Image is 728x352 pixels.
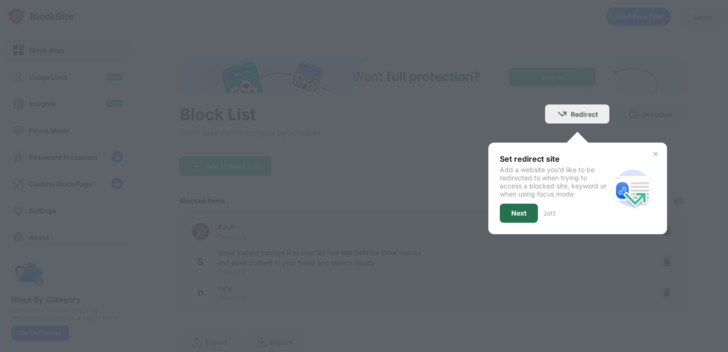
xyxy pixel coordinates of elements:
[500,166,610,198] div: Add a website you’d like to be redirected to when trying to access a blocked site, keyword or whe...
[544,210,556,217] div: 2 of 3
[500,154,610,164] div: Set redirect site
[652,150,659,158] img: x-button.svg
[571,110,598,118] div: Redirect
[610,166,656,211] img: redirect.svg
[511,209,526,217] div: Next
